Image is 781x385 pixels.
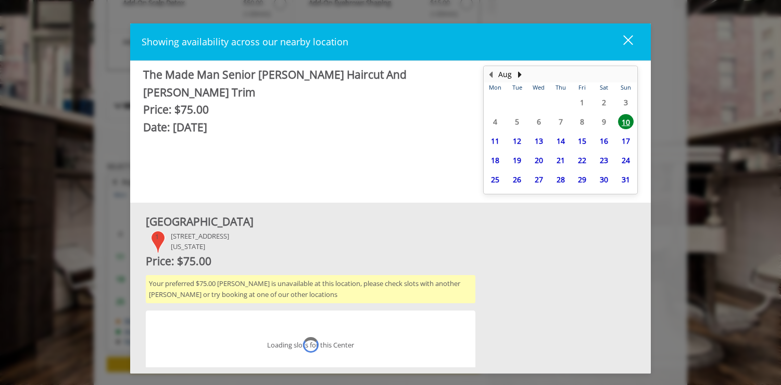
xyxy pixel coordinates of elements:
button: close dialog [604,31,639,53]
span: 26 [509,172,525,187]
td: Select day19 [506,151,528,170]
span: 25 [487,172,503,187]
button: Next Month [515,69,524,80]
span: 13 [531,133,547,148]
td: Select day25 [484,170,506,189]
td: Select day30 [593,170,615,189]
td: Select day26 [506,170,528,189]
th: Mon [484,82,506,93]
td: Select day16 [593,131,615,151]
th: Fri [572,82,594,93]
th: Thu [550,82,572,93]
span: 10 [618,114,634,129]
span: 20 [531,153,547,168]
span: 18 [487,153,503,168]
td: Select day28 [550,170,572,189]
span: 15 [574,133,590,148]
th: Tue [506,82,528,93]
td: Select day17 [615,131,637,151]
span: 22 [574,153,590,168]
div: Price: $75.00 [143,101,468,119]
button: Previous Month [486,69,495,80]
span: 16 [596,133,612,148]
td: Select day15 [572,131,594,151]
th: Sat [593,82,615,93]
div: Your preferred $75.00 [PERSON_NAME] is unavailable at this location, please check slots with anot... [146,275,475,303]
span: 21 [553,153,569,168]
div: The Made Man Senior [PERSON_NAME] Haircut And [PERSON_NAME] Trim [143,66,468,101]
span: 24 [618,153,634,168]
td: Select day14 [550,131,572,151]
span: 17 [618,133,634,148]
th: Wed [528,82,550,93]
td: Select day22 [572,151,594,170]
span: 11 [487,133,503,148]
td: Select day18 [484,151,506,170]
span: 30 [596,172,612,187]
td: Select day11 [484,131,506,151]
span: 31 [618,172,634,187]
div: Loading slots for this Center [267,340,354,351]
div: [GEOGRAPHIC_DATA] [146,213,475,231]
td: Select day10 [615,112,637,131]
td: Select day20 [528,151,550,170]
div: Price: $75.00 [146,253,475,270]
button: Aug [498,69,512,80]
td: Select day27 [528,170,550,189]
span: 27 [531,172,547,187]
span: 14 [553,133,569,148]
div: [STREET_ADDRESS] [US_STATE] [171,231,229,253]
td: Select day13 [528,131,550,151]
td: Select day21 [550,151,572,170]
span: 23 [596,153,612,168]
span: 29 [574,172,590,187]
th: Sun [615,82,637,93]
span: 28 [553,172,569,187]
span: 19 [509,153,525,168]
td: Select day24 [615,151,637,170]
td: Select day31 [615,170,637,189]
div: Date: [DATE] [143,119,468,136]
td: Select day23 [593,151,615,170]
td: Select day12 [506,131,528,151]
div: 1 [151,231,166,253]
span: Showing availability across our nearby location [142,35,348,48]
td: Select day29 [572,170,594,189]
div: close dialog [611,34,632,50]
span: 12 [509,133,525,148]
